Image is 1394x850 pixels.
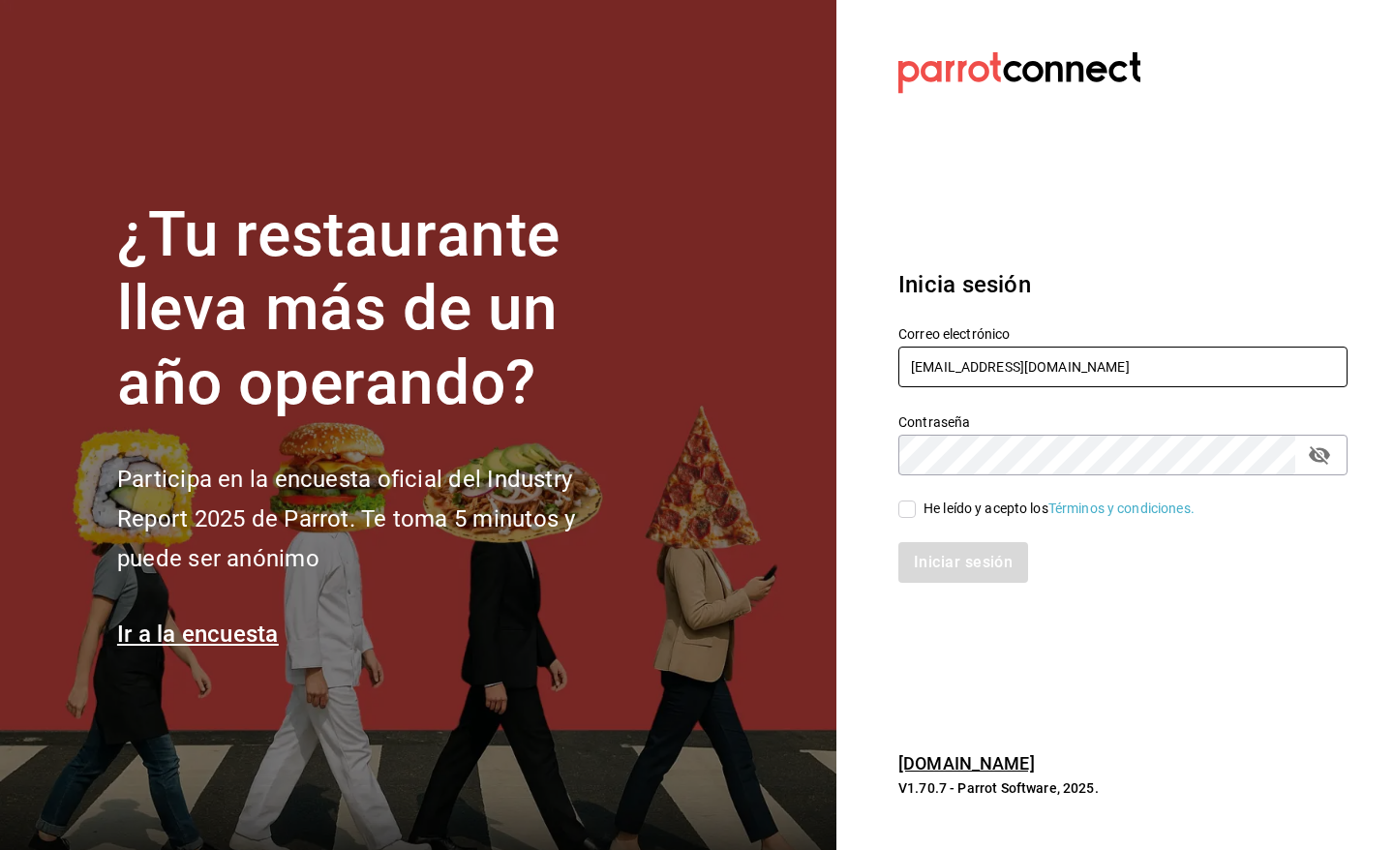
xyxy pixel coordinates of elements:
[117,460,640,578] h2: Participa en la encuesta oficial del Industry Report 2025 de Parrot. Te toma 5 minutos y puede se...
[898,414,1348,428] label: Contraseña
[898,347,1348,387] input: Ingresa tu correo electrónico
[117,621,279,648] a: Ir a la encuesta
[1303,439,1336,471] button: passwordField
[1048,501,1195,516] a: Términos y condiciones.
[898,778,1348,798] p: V1.70.7 - Parrot Software, 2025.
[898,326,1348,340] label: Correo electrónico
[924,499,1195,519] div: He leído y acepto los
[898,753,1035,774] a: [DOMAIN_NAME]
[898,267,1348,302] h3: Inicia sesión
[117,198,640,421] h1: ¿Tu restaurante lleva más de un año operando?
